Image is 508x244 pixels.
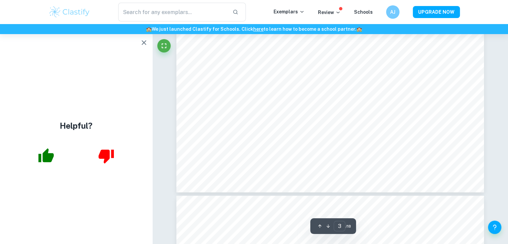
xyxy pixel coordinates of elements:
[60,119,93,131] h4: Helpful?
[253,26,264,32] a: here
[354,9,373,15] a: Schools
[356,26,362,32] span: 🏫
[318,9,341,16] p: Review
[389,8,396,16] h6: AJ
[345,223,351,229] span: / 18
[413,6,460,18] button: UPGRADE NOW
[157,39,171,52] button: Fullscreen
[386,5,399,19] button: AJ
[118,3,227,21] input: Search for any exemplars...
[48,5,91,19] img: Clastify logo
[274,8,305,15] p: Exemplars
[146,26,152,32] span: 🏫
[488,221,501,234] button: Help and Feedback
[1,25,507,33] h6: We just launched Clastify for Schools. Click to learn how to become a school partner.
